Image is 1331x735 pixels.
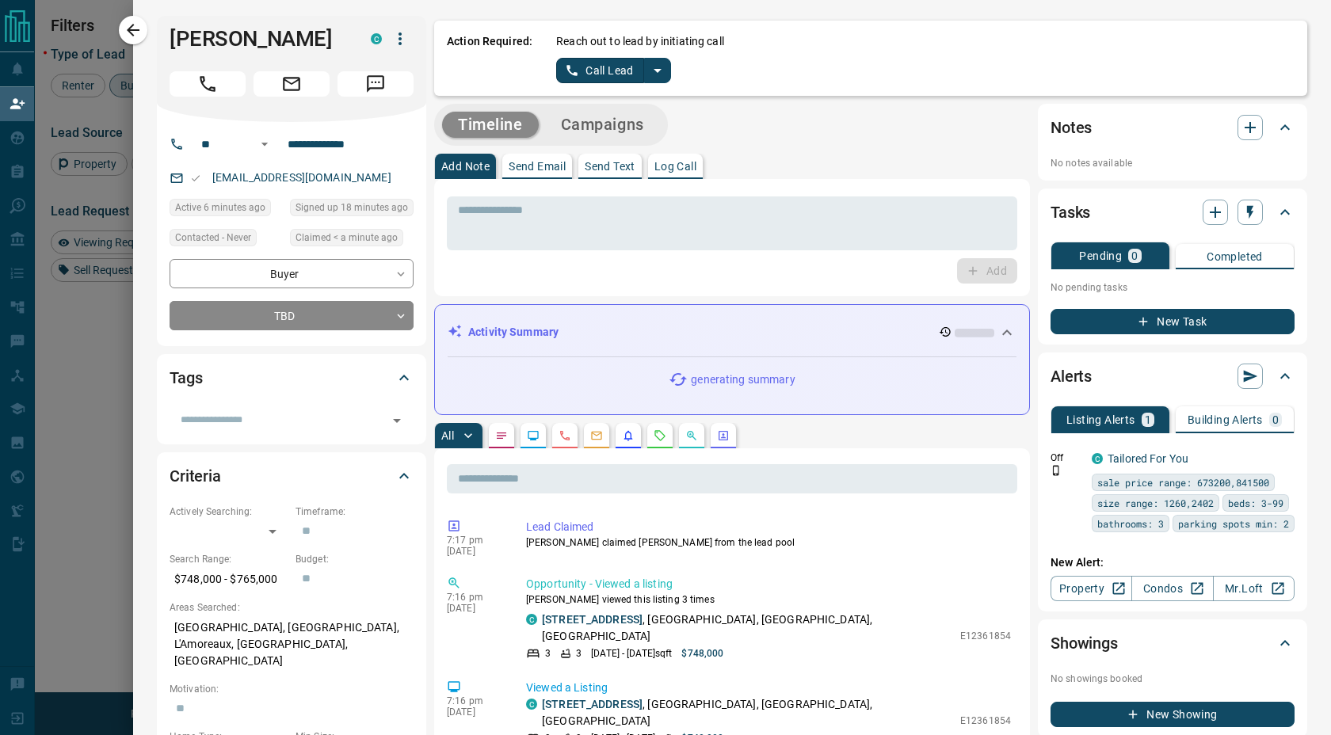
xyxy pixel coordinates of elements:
h2: Tasks [1051,200,1090,225]
div: condos.ca [526,699,537,710]
svg: Agent Actions [717,429,730,442]
button: New Task [1051,309,1295,334]
p: 0 [1131,250,1138,261]
p: Send Email [509,161,566,172]
a: Condos [1131,576,1213,601]
p: Log Call [654,161,696,172]
div: condos.ca [526,614,537,625]
svg: Lead Browsing Activity [527,429,540,442]
button: Open [386,409,408,432]
h1: [PERSON_NAME] [170,26,347,51]
a: [STREET_ADDRESS] [542,698,643,710]
a: [STREET_ADDRESS] [542,613,643,626]
p: Timeframe: [296,505,414,519]
svg: Opportunities [685,429,698,442]
div: split button [556,58,671,83]
p: generating summary [691,371,795,388]
button: Campaigns [545,112,660,138]
p: 7:16 pm [447,695,502,706]
span: Message [338,71,414,97]
div: Notes [1051,109,1295,147]
p: [PERSON_NAME] viewed this listing 3 times [526,592,1011,607]
div: Tue Oct 14 2025 [290,229,414,251]
p: Completed [1207,251,1263,262]
h2: Tags [170,365,202,390]
p: 1 [1145,414,1151,425]
svg: Email Valid [190,173,201,184]
div: Tue Oct 14 2025 [170,199,282,221]
a: Mr.Loft [1213,576,1295,601]
p: Send Text [585,161,635,172]
h2: Showings [1051,630,1118,656]
p: 0 [1272,414,1279,425]
svg: Requests [654,429,666,442]
p: Listing Alerts [1066,414,1135,425]
svg: Push Notification Only [1051,465,1062,476]
p: $748,000 - $765,000 [170,566,288,592]
p: Viewed a Listing [526,680,1011,696]
p: Budget: [296,552,414,566]
span: beds: 3-99 [1228,495,1283,511]
p: Lead Claimed [526,519,1011,535]
div: Criteria [170,457,414,495]
p: $748,000 [681,646,723,661]
a: Tailored For You [1108,452,1188,465]
p: Actively Searching: [170,505,288,519]
p: [DATE] [447,706,502,718]
p: [DATE] - [DATE] sqft [591,646,672,661]
p: [DATE] [447,546,502,557]
p: Opportunity - Viewed a listing [526,576,1011,592]
p: Areas Searched: [170,600,414,615]
svg: Listing Alerts [622,429,635,442]
p: Pending [1079,250,1122,261]
p: , [GEOGRAPHIC_DATA], [GEOGRAPHIC_DATA], [GEOGRAPHIC_DATA] [542,696,952,729]
span: Contacted - Never [175,230,251,246]
p: 7:17 pm [447,535,502,546]
button: Open [255,135,274,154]
p: Motivation: [170,682,414,696]
p: 3 [576,646,582,661]
span: size range: 1260,2402 [1097,495,1214,511]
p: 7:16 pm [447,592,502,603]
button: Timeline [442,112,539,138]
span: sale price range: 673200,841500 [1097,474,1269,490]
p: , [GEOGRAPHIC_DATA], [GEOGRAPHIC_DATA], [GEOGRAPHIC_DATA] [542,611,952,645]
div: Activity Summary [448,318,1016,347]
p: Search Range: [170,552,288,566]
button: New Showing [1051,702,1295,727]
p: 3 [545,646,551,661]
a: [EMAIL_ADDRESS][DOMAIN_NAME] [212,171,391,184]
p: No notes available [1051,156,1295,170]
svg: Notes [495,429,508,442]
p: All [441,430,454,441]
p: [GEOGRAPHIC_DATA], [GEOGRAPHIC_DATA], L'Amoreaux, [GEOGRAPHIC_DATA], [GEOGRAPHIC_DATA] [170,615,414,674]
svg: Calls [559,429,571,442]
span: Signed up 18 minutes ago [296,200,408,215]
p: No pending tasks [1051,276,1295,299]
p: E12361854 [960,714,1011,728]
button: Call Lead [556,58,644,83]
p: New Alert: [1051,554,1295,571]
span: Call [170,71,246,97]
span: Active 6 minutes ago [175,200,265,215]
p: Building Alerts [1188,414,1263,425]
p: Reach out to lead by initiating call [556,33,724,50]
div: Tags [170,359,414,397]
p: No showings booked [1051,672,1295,686]
span: parking spots min: 2 [1178,516,1289,531]
h2: Notes [1051,115,1092,140]
div: Tue Oct 14 2025 [290,199,414,221]
div: Tasks [1051,193,1295,231]
span: Email [254,71,330,97]
h2: Criteria [170,463,221,489]
span: bathrooms: 3 [1097,516,1164,531]
p: Off [1051,451,1082,465]
div: Showings [1051,624,1295,662]
p: Activity Summary [468,324,559,341]
p: [DATE] [447,603,502,614]
div: TBD [170,301,414,330]
h2: Alerts [1051,364,1092,389]
div: Buyer [170,259,414,288]
div: Alerts [1051,357,1295,395]
svg: Emails [590,429,603,442]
